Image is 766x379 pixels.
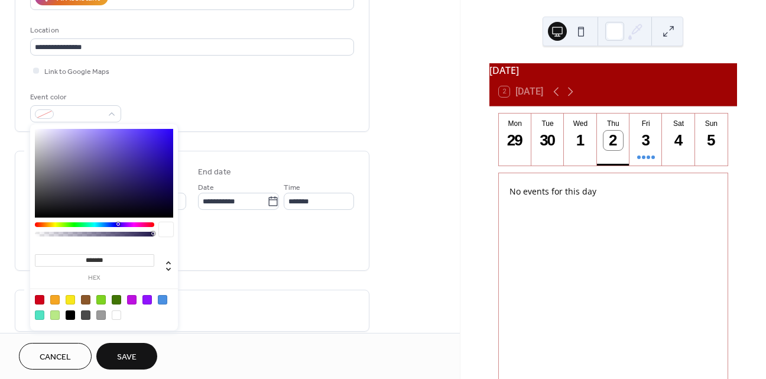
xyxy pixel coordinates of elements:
div: #8B572A [81,295,90,305]
button: Sat4 [662,114,694,166]
div: #D0021B [35,295,44,305]
div: 2 [603,131,623,150]
div: Sat [666,119,691,128]
div: 5 [702,131,721,150]
div: #F8E71C [66,295,75,305]
div: #7ED321 [96,295,106,305]
div: #417505 [112,295,121,305]
span: Save [117,351,137,364]
button: Cancel [19,343,92,370]
div: #000000 [66,310,75,320]
div: #F5A623 [50,295,60,305]
div: 29 [505,131,525,150]
div: 4 [669,131,689,150]
span: Date [198,182,214,194]
div: 1 [571,131,590,150]
div: #9B9B9B [96,310,106,320]
button: Tue30 [531,114,564,166]
button: Mon29 [499,114,531,166]
div: [DATE] [489,63,737,77]
label: hex [35,275,154,281]
button: Wed1 [564,114,596,166]
button: Fri3 [629,114,662,166]
div: Sun [699,119,724,128]
button: Save [96,343,157,370]
div: #9013FE [142,295,152,305]
div: Event color [30,91,119,103]
div: #BD10E0 [127,295,137,305]
button: Thu2 [597,114,629,166]
div: Wed [567,119,593,128]
div: #FFFFFF [112,310,121,320]
div: #B8E986 [50,310,60,320]
div: 3 [636,131,655,150]
button: Sun5 [695,114,728,166]
div: Mon [502,119,528,128]
div: #4A90E2 [158,295,167,305]
div: #4A4A4A [81,310,90,320]
div: Location [30,24,352,37]
div: Tue [535,119,560,128]
div: Fri [633,119,658,128]
span: Link to Google Maps [44,66,109,78]
div: Thu [601,119,626,128]
div: End date [198,166,231,179]
div: No events for this day [500,177,726,205]
span: Time [284,182,300,194]
span: Cancel [40,351,71,364]
div: 30 [538,131,557,150]
div: #50E3C2 [35,310,44,320]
